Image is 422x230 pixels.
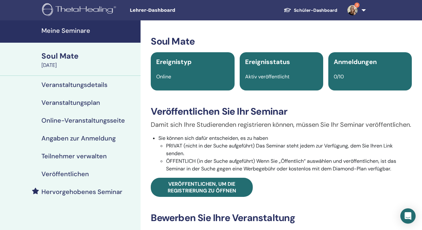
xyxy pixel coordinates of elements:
li: ÖFFENTLICH (in der Suche aufgeführt) Wenn Sie „Öffentlich“ auswählen und veröffentlichen, ist das... [166,157,412,173]
div: Soul Mate [41,51,137,61]
span: Veröffentlichen, um die Registrierung zu öffnen [168,181,236,194]
div: [DATE] [41,61,137,69]
p: Damit sich Ihre Studierenden registrieren können, müssen Sie Ihr Seminar veröffentlichen. [151,120,412,129]
h4: Veröffentlichen [41,170,89,178]
span: Ereignistyp [156,58,192,66]
h4: Veranstaltungsplan [41,99,100,106]
h3: Soul Mate [151,36,412,47]
li: Sie können sich dafür entscheiden, es zu haben [158,134,412,173]
span: Lehrer-Dashboard [130,7,225,14]
h4: Online-Veranstaltungsseite [41,117,125,124]
h4: Teilnehmer verwalten [41,152,107,160]
h4: Veranstaltungsdetails [41,81,107,89]
h4: Hervorgehobenes Seminar [41,188,122,196]
div: Open Intercom Messenger [400,208,416,224]
img: default.jpg [347,5,358,15]
span: 0/10 [334,73,344,80]
img: logo.png [42,3,118,18]
a: Soul Mate[DATE] [38,51,141,69]
h3: Veröffentlichen Sie Ihr Seminar [151,106,412,117]
span: Anmeldungen [334,58,377,66]
h3: Bewerben Sie Ihre Veranstaltung [151,212,412,224]
a: Veröffentlichen, um die Registrierung zu öffnen [151,178,253,197]
h4: Angaben zur Anmeldung [41,134,116,142]
span: Ereignisstatus [245,58,290,66]
li: PRIVAT (nicht in der Suche aufgeführt) Das Seminar steht jedem zur Verfügung, dem Sie Ihren Link ... [166,142,412,157]
a: Schüler-Dashboard [279,4,342,16]
h4: Meine Seminare [41,27,137,34]
span: 3 [354,3,360,8]
img: graduation-cap-white.svg [284,7,291,13]
span: Aktiv veröffentlicht [245,73,289,80]
span: Online [156,73,171,80]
